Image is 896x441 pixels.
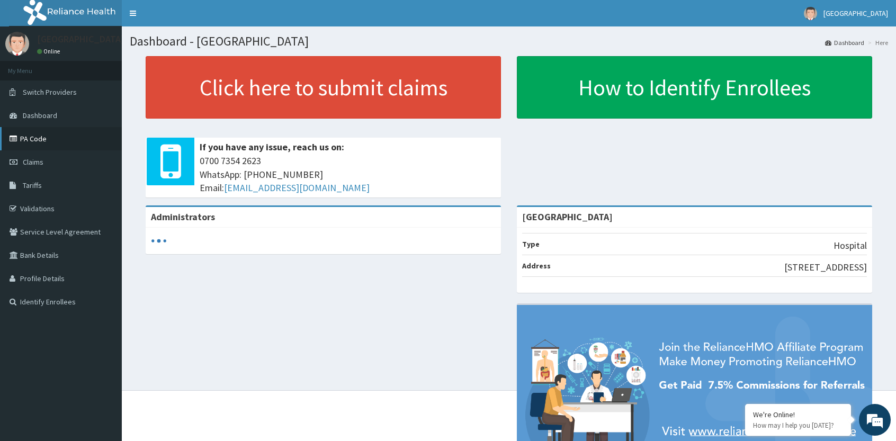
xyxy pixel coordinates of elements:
[37,34,124,44] p: [GEOGRAPHIC_DATA]
[784,260,867,274] p: [STREET_ADDRESS]
[23,87,77,97] span: Switch Providers
[200,154,496,195] span: 0700 7354 2623 WhatsApp: [PHONE_NUMBER] Email:
[834,239,867,253] p: Hospital
[130,34,888,48] h1: Dashboard - [GEOGRAPHIC_DATA]
[146,56,501,119] a: Click here to submit claims
[23,157,43,167] span: Claims
[823,8,888,18] span: [GEOGRAPHIC_DATA]
[753,410,843,419] div: We're Online!
[865,38,888,47] li: Here
[5,32,29,56] img: User Image
[522,211,613,223] strong: [GEOGRAPHIC_DATA]
[804,7,817,20] img: User Image
[37,48,62,55] a: Online
[522,261,551,271] b: Address
[522,239,540,249] b: Type
[23,181,42,190] span: Tariffs
[825,38,864,47] a: Dashboard
[224,182,370,194] a: [EMAIL_ADDRESS][DOMAIN_NAME]
[151,233,167,249] svg: audio-loading
[151,211,215,223] b: Administrators
[23,111,57,120] span: Dashboard
[200,141,344,153] b: If you have any issue, reach us on:
[753,421,843,430] p: How may I help you today?
[517,56,872,119] a: How to Identify Enrollees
